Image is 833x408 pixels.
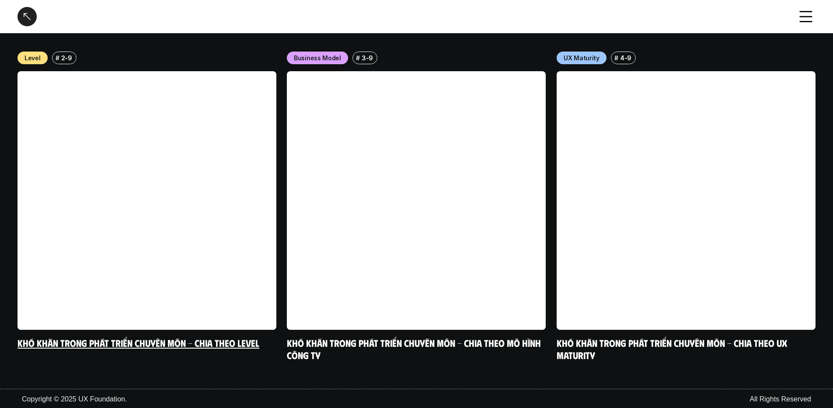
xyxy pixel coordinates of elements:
[22,394,127,405] p: Copyright © 2025 UX Foundation.
[56,55,59,61] h6: #
[17,337,259,349] a: Khó khăn trong phát triển chuyên môn - Chia theo level
[294,53,341,62] p: Business Model
[287,337,543,361] a: Khó khăn trong phát triển chuyên môn - Chia theo mô hình công ty
[356,55,360,61] h6: #
[557,337,789,361] a: Khó khăn trong phát triển chuyên môn - Chia theo UX Maturity
[614,55,618,61] h6: #
[362,53,373,62] p: 3-9
[61,53,72,62] p: 2-9
[620,53,631,62] p: 4-9
[750,394,812,405] p: All Rights Reserved
[564,53,599,62] p: UX Maturity
[24,53,41,62] p: Level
